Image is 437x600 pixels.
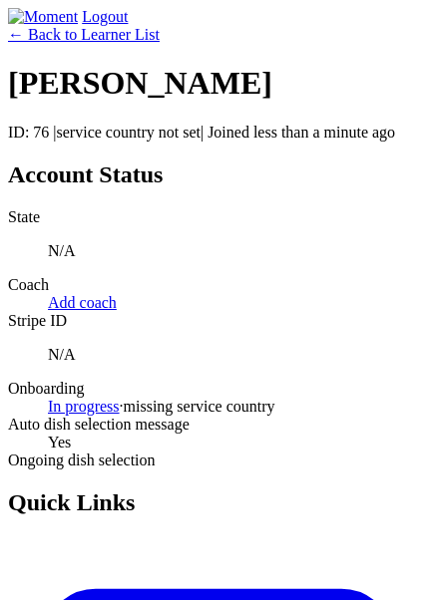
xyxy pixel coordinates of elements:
[8,489,429,516] h2: Quick Links
[8,208,429,226] dt: State
[48,294,117,311] a: Add coach
[8,124,429,142] p: ID: 76 | | Joined less than a minute ago
[120,398,124,415] span: ·
[8,26,160,43] a: ← Back to Learner List
[82,8,128,25] a: Logout
[48,434,71,450] span: Yes
[8,65,429,102] h1: [PERSON_NAME]
[8,276,429,294] dt: Coach
[57,124,201,141] span: service country not set
[48,398,120,415] a: In progress
[124,398,275,415] span: missing service country
[8,161,429,188] h2: Account Status
[8,416,429,434] dt: Auto dish selection message
[48,346,429,364] p: N/A
[8,8,78,26] img: Moment
[8,380,429,398] dt: Onboarding
[48,242,429,260] p: N/A
[8,451,429,469] dt: Ongoing dish selection
[8,312,429,330] dt: Stripe ID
